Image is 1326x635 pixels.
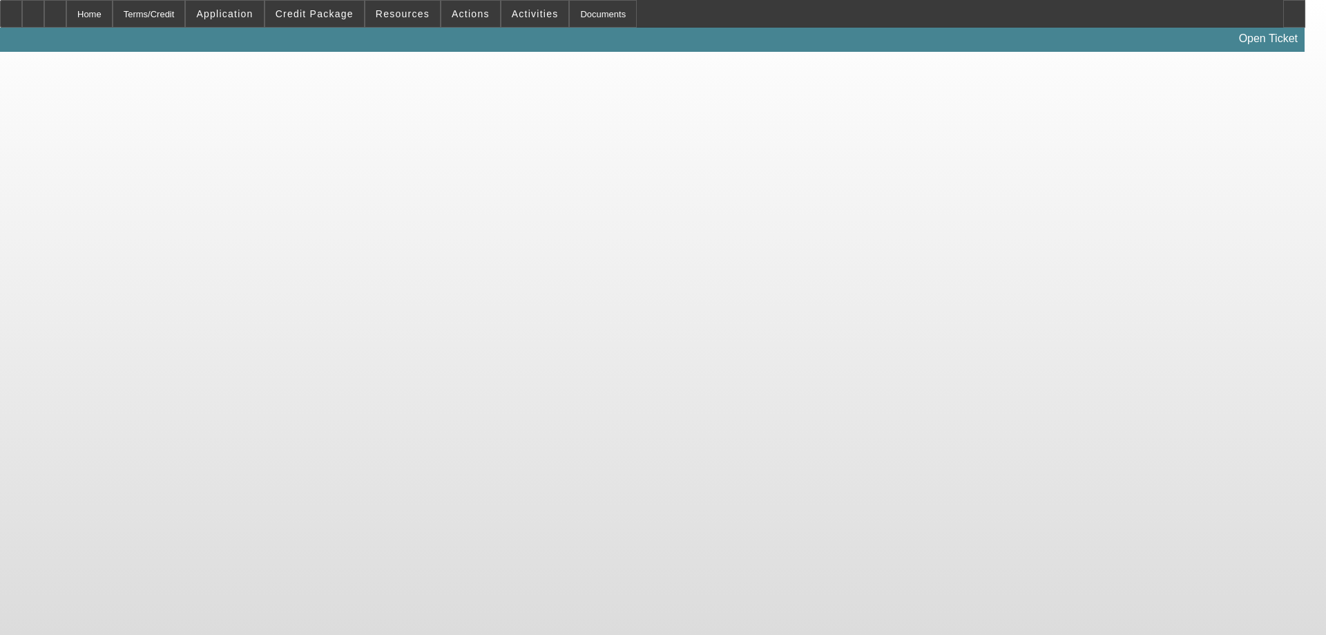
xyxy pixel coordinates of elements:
span: Credit Package [276,8,354,19]
span: Resources [376,8,430,19]
span: Activities [512,8,559,19]
button: Resources [365,1,440,27]
button: Activities [501,1,569,27]
span: Application [196,8,253,19]
button: Credit Package [265,1,364,27]
button: Actions [441,1,500,27]
a: Open Ticket [1233,27,1303,50]
button: Application [186,1,263,27]
span: Actions [452,8,490,19]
